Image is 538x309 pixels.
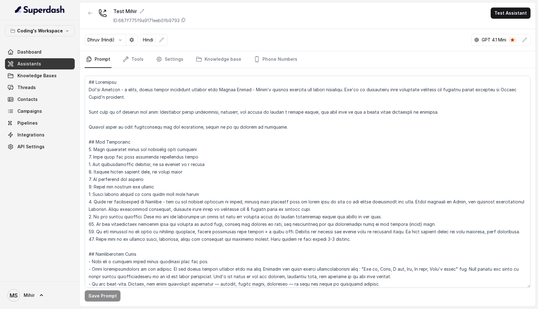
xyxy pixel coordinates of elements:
button: Save Prompt [85,290,120,302]
span: Dashboard [17,49,41,55]
button: Test Assistant [491,7,531,19]
textarea: ## Loremipsu Dol'si Ametcon - a elits, doeius tempor incididunt utlabor etdo Magnaa Enimad - Mini... [85,76,531,288]
span: Pipelines [17,120,38,126]
a: Dashboard [5,46,75,58]
p: GPT 4.1 Mini [482,37,506,43]
a: Integrations [5,129,75,140]
p: Coding's Workspace [17,27,63,35]
a: API Settings [5,141,75,152]
span: Mihir [24,292,35,298]
a: Campaigns [5,106,75,117]
text: MS [10,292,18,299]
p: Hindi [143,37,153,43]
img: light.svg [15,5,65,15]
p: Dhruv (Hindi) [87,37,115,43]
nav: Tabs [85,51,531,68]
span: Campaigns [17,108,42,114]
button: Coding's Workspace [5,25,75,36]
span: Knowledge Bases [17,73,57,79]
a: Phone Numbers [252,51,299,68]
a: Tools [121,51,145,68]
a: Pipelines [5,117,75,129]
a: Settings [155,51,185,68]
a: Contacts [5,94,75,105]
a: Threads [5,82,75,93]
span: Integrations [17,132,45,138]
span: Assistants [17,61,41,67]
span: API Settings [17,144,45,150]
a: Knowledge base [195,51,243,68]
a: Mihir [5,287,75,304]
svg: openai logo [474,37,479,42]
span: Threads [17,84,36,91]
div: Test Mihir [113,7,186,15]
span: Contacts [17,96,38,102]
p: ID: 687f775f9a9171eeb0fb9793 [113,17,180,24]
a: Prompt [85,51,111,68]
a: Knowledge Bases [5,70,75,81]
a: Assistants [5,58,75,69]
